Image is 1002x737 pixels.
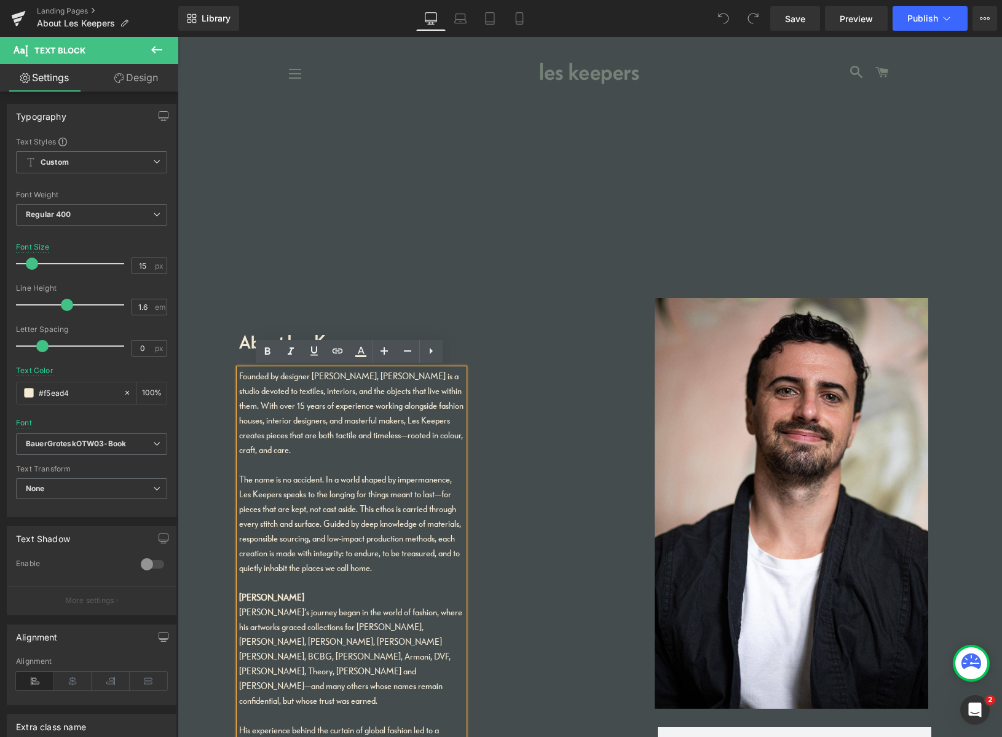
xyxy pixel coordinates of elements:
div: Line Height [16,284,167,293]
div: Alignment [16,657,167,666]
div: [PERSON_NAME]’s journey began in the world of fashion, where his artworks graced collections for ... [61,568,286,671]
p: More settings [65,595,114,606]
a: Tablet [475,6,505,31]
b: None [26,484,45,493]
a: New Library [178,6,239,31]
a: Landing Pages [37,6,178,16]
input: Color [39,386,117,400]
div: Font Size [16,243,50,251]
div: Enable [16,559,128,572]
span: Save [785,12,805,25]
button: Redo [741,6,765,31]
img: Les Keepers [360,9,464,64]
a: Laptop [446,6,475,31]
div: Alignment [16,625,58,642]
span: px [155,344,165,352]
h1: About Les Keepers [61,292,471,320]
div: Text Color [16,366,53,375]
span: Publish [907,14,938,23]
a: Desktop [416,6,446,31]
span: Library [202,13,231,24]
span: px [155,262,165,270]
div: Extra class name [16,715,86,732]
a: Preview [825,6,888,31]
i: BauerGroteskOTW03-Book [26,439,126,449]
div: Text Styles [16,136,167,146]
a: Mobile [505,6,534,31]
div: Text Transform [16,465,167,473]
strong: [PERSON_NAME] [61,555,127,566]
button: Publish [893,6,968,31]
iframe: Intercom live chat [960,695,990,725]
div: Text Shadow [16,527,70,544]
span: Text Block [34,45,85,55]
span: About Les Keepers [37,18,115,28]
span: em [155,303,165,311]
a: Design [92,64,181,92]
button: Undo [711,6,736,31]
div: Letter Spacing [16,325,167,334]
button: More [972,6,997,31]
b: Custom [41,157,69,168]
b: Regular 400 [26,210,71,219]
div: Font Weight [16,191,167,199]
div: % [137,382,167,404]
button: More settings [7,586,176,615]
div: The name is no accident. In a world shaped by impermanence, Les Keepers speaks to the longing for... [61,435,286,538]
div: Typography [16,104,66,122]
span: Preview [840,12,873,25]
div: Font [16,419,32,427]
span: 2 [985,695,995,705]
